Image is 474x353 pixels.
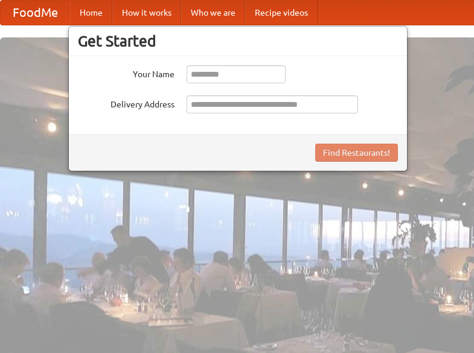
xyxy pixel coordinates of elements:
[78,95,175,110] label: Delivery Address
[1,1,70,25] a: FoodMe
[181,1,245,25] a: Who we are
[315,144,398,162] button: Find Restaurants!
[112,1,181,25] a: How it works
[245,1,318,25] a: Recipe videos
[70,1,112,25] a: Home
[78,32,398,50] h3: Get Started
[78,65,175,80] label: Your Name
